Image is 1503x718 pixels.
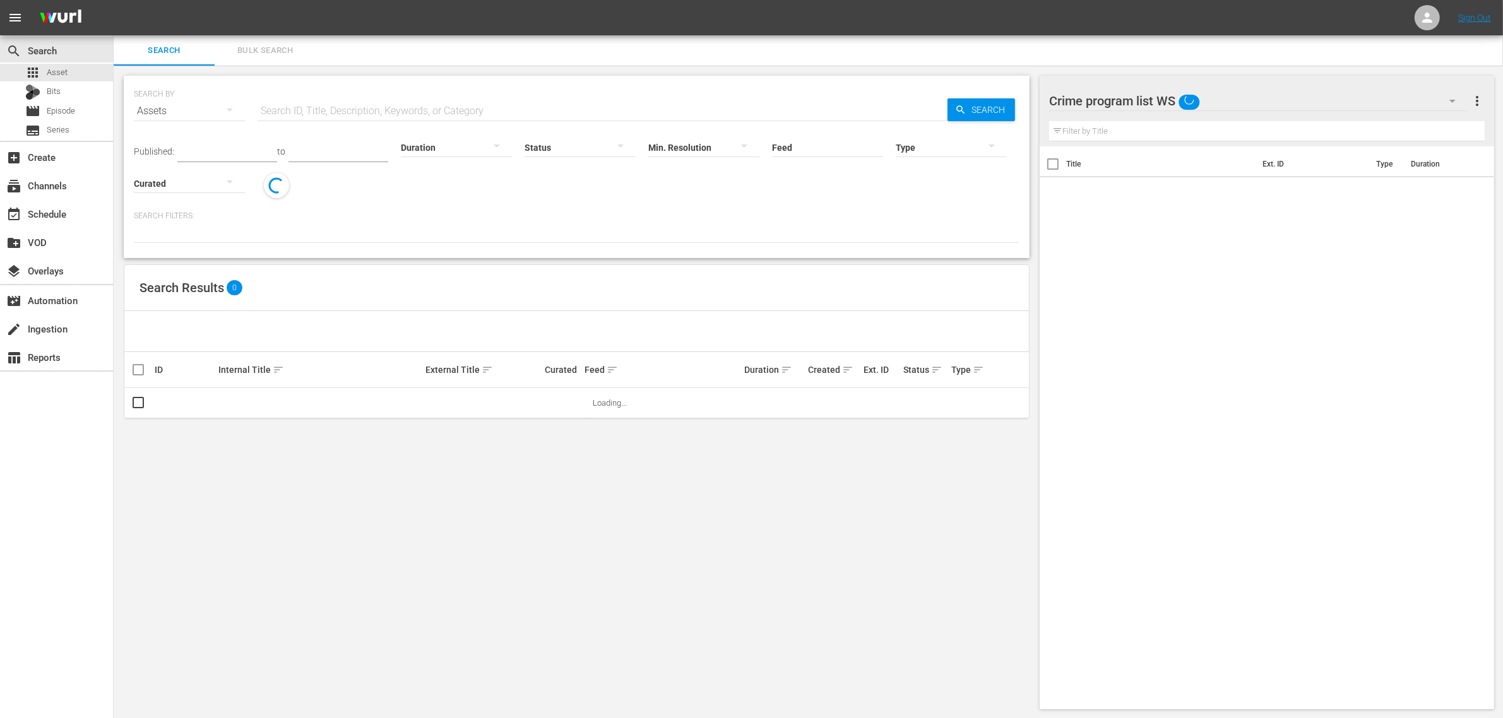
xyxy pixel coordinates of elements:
th: Title [1066,146,1255,182]
span: Search Results [140,280,224,295]
span: Channels [6,179,21,194]
span: Asset [47,66,68,79]
span: sort [273,364,284,375]
span: Episode [47,105,75,117]
th: Duration [1403,146,1479,182]
span: Series [47,124,69,136]
span: Overlays [6,264,21,279]
span: Bulk Search [222,44,308,58]
span: menu [8,10,23,25]
img: ans4CAIJ8jUAAAAAAAAAAAAAAAAAAAAAAAAgQb4GAAAAAAAAAAAAAAAAAAAAAAAAJMjXAAAAAAAAAAAAAAAAAAAAAAAAgAT5G... [30,3,91,33]
span: Create [6,150,21,165]
div: Status [903,362,948,377]
span: Asset [25,65,40,80]
span: sort [781,364,792,375]
a: Sign Out [1458,13,1491,23]
div: Duration [744,362,804,377]
div: Assets [134,93,245,129]
div: External Title [425,362,541,377]
div: Ext. ID [864,365,900,375]
span: VOD [6,235,21,250]
span: Series [25,123,40,138]
button: Search [948,98,1015,121]
span: Published: [134,146,174,156]
span: Automation [6,293,21,309]
div: Type [951,362,979,377]
span: sort [482,364,493,375]
span: Search [6,44,21,59]
span: sort [973,364,984,375]
span: Ingestion [6,322,21,337]
span: Schedule [6,207,21,222]
p: Search Filters: [134,211,1019,221]
span: Episode [25,103,40,119]
span: sort [931,364,942,375]
button: more_vert [1470,86,1485,116]
span: sort [607,364,618,375]
th: Type [1369,146,1403,182]
span: to [277,146,285,156]
span: more_vert [1470,93,1485,109]
div: Bits [25,85,40,100]
span: sort [842,364,853,375]
span: Search [966,98,1015,121]
div: Crime program list WS [1049,83,1468,119]
div: Feed [585,362,740,377]
span: Reports [6,350,21,365]
div: Curated [545,365,581,375]
div: Internal Title [218,362,422,377]
span: 0 [227,280,242,295]
div: Created [808,362,860,377]
div: ID [155,365,215,375]
th: Ext. ID [1256,146,1369,182]
span: Search [121,44,207,58]
span: Loading... [593,398,627,408]
span: Bits [47,85,61,98]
